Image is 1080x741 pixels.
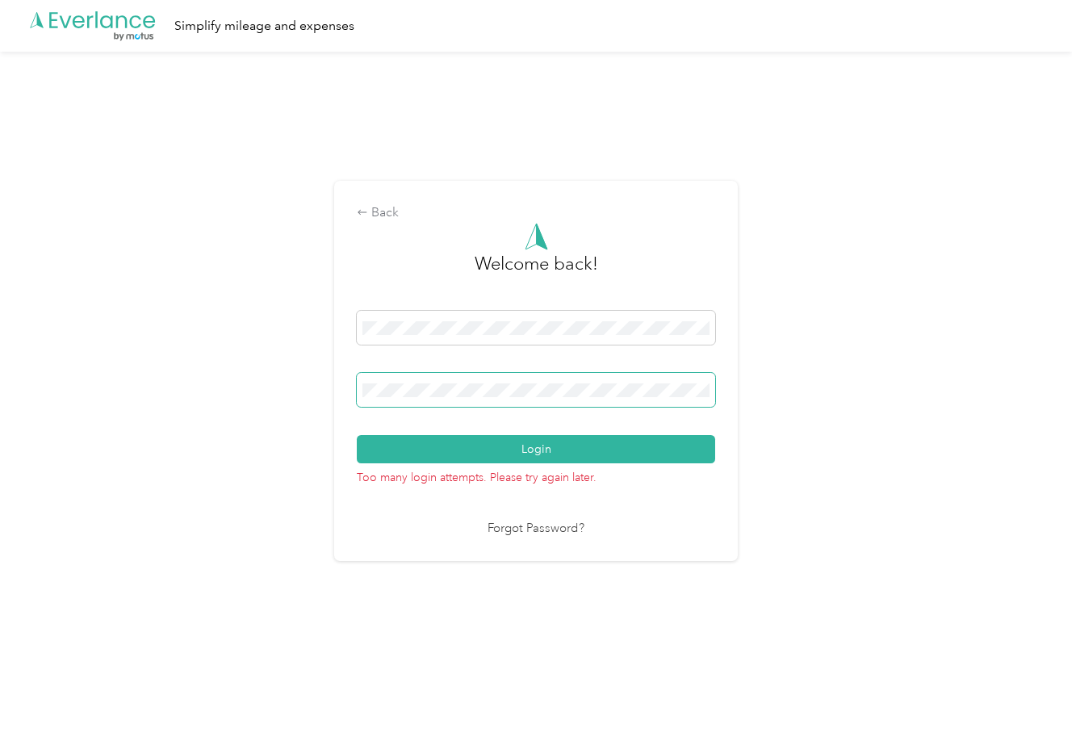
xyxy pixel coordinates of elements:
button: Login [357,435,715,463]
div: Simplify mileage and expenses [174,16,354,36]
p: Too many login attempts. Please try again later. [357,463,715,486]
a: Forgot Password? [488,520,584,538]
div: Back [357,203,715,223]
h3: greeting [475,250,598,294]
